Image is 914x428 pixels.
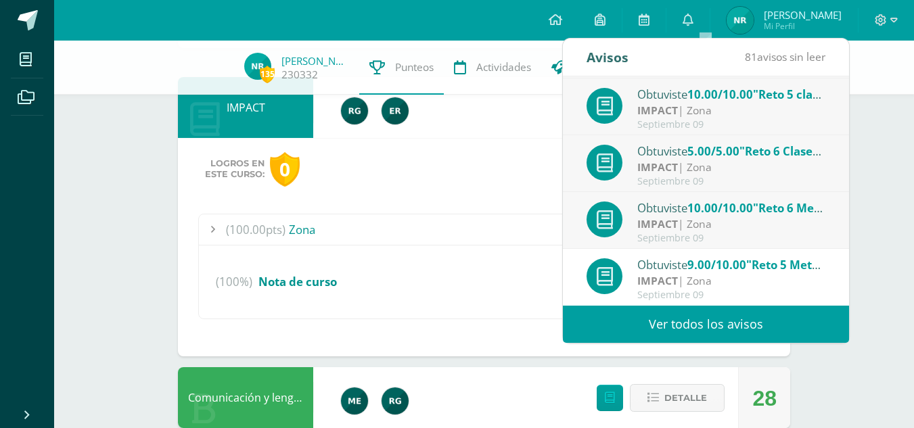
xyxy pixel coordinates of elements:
[178,367,313,428] div: Comunicación y lenguaje
[341,387,368,414] img: e5319dee200a4f57f0a5ff00aaca67bb.png
[260,66,275,82] span: 135
[764,20,842,32] span: Mi Perfil
[637,160,678,174] strong: IMPACT
[637,216,678,231] strong: IMPACT
[587,39,629,76] div: Avisos
[637,216,825,232] div: | Zona
[359,41,444,95] a: Punteos
[637,289,825,301] div: Septiembre 09
[637,160,825,175] div: | Zona
[199,214,769,245] div: Zona
[637,233,825,244] div: Septiembre 09
[764,8,842,22] span: [PERSON_NAME]
[341,97,368,124] img: 24ef3269677dd7dd963c57b86ff4a022.png
[258,274,337,289] span: Nota de curso
[216,256,252,308] span: (100%)
[395,60,434,74] span: Punteos
[753,200,900,216] span: "Reto 6 Mentes Brillantes"
[476,60,531,74] span: Actividades
[739,143,877,159] span: "Reto 6 Clases 1, 2, 3 y 4"
[637,256,825,273] div: Obtuviste en
[444,41,541,95] a: Actividades
[281,54,349,68] a: [PERSON_NAME]
[687,257,746,272] span: 9.00/10.00
[637,273,678,288] strong: IMPACT
[637,176,825,187] div: Septiembre 09
[687,200,753,216] span: 10.00/10.00
[563,306,849,343] a: Ver todos los avisos
[281,68,318,82] a: 230332
[687,87,753,102] span: 10.00/10.00
[205,158,265,180] span: Logros en este curso:
[226,214,285,245] span: (100.00pts)
[687,143,739,159] span: 5.00/5.00
[637,273,825,289] div: | Zona
[727,7,754,34] img: 1627d95f32ca30408c832183417cdb7e.png
[382,387,409,414] img: 24ef3269677dd7dd963c57b86ff4a022.png
[637,103,825,118] div: | Zona
[745,49,757,64] span: 81
[541,41,639,95] a: Trayectoria
[637,85,825,103] div: Obtuviste en
[382,97,409,124] img: 43406b00e4edbe00e0fe2658b7eb63de.png
[630,384,725,412] button: Detalle
[745,49,825,64] span: avisos sin leer
[270,152,300,187] div: 0
[753,87,859,102] span: "Reto 5 clase 1 y 2"
[664,385,707,410] span: Detalle
[244,53,271,80] img: 1627d95f32ca30408c832183417cdb7e.png
[637,199,825,216] div: Obtuviste en
[637,142,825,160] div: Obtuviste en
[746,257,886,272] span: "Reto 5 Metes Brillantes"
[637,103,678,118] strong: IMPACT
[178,77,313,138] div: IMPACT
[637,119,825,130] div: Septiembre 09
